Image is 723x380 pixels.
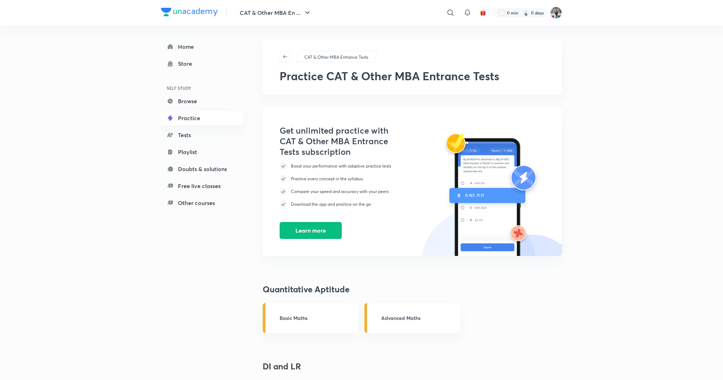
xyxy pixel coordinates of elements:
a: Playlist [161,145,243,159]
a: Store [161,57,243,71]
a: Basic Maths [263,303,359,333]
img: pick [280,175,287,182]
h3: Get unlimited practice with CAT & Other MBA Entrance Tests subscription [280,125,398,157]
p: Advanced Maths [381,314,449,322]
a: Free live classes [161,179,243,193]
a: Other courses [161,196,243,210]
button: CAT & Other MBA En ... [235,6,316,20]
img: Deepanshu Gupta [550,7,562,19]
img: avatar [480,10,486,16]
img: pick [280,163,287,170]
p: CAT & Other MBA Entrance Tests [304,54,368,60]
a: CAT & Other MBA Entrance Tests [303,54,370,60]
a: Advanced Maths [364,303,460,333]
p: Practice every concept in the syllabus [291,176,363,182]
a: Company Logo [161,8,218,18]
p: Boost your performance with adaptive practice tests [291,163,391,169]
a: Browse [161,94,243,108]
h2: Practice CAT & Other MBA Entrance Tests [280,69,545,83]
h3: DI and LR [263,361,562,372]
div: Store [178,59,196,68]
p: Download the app and practice on the go [291,201,371,207]
p: Basic Maths [280,314,347,322]
a: Practice [161,111,243,125]
p: Compare your speed and accuracy with your peers [291,188,389,195]
img: streak [522,9,530,16]
h3: Quantitative Aptitude [263,284,562,294]
button: avatar [477,7,489,18]
h6: SELF STUDY [161,82,243,94]
img: pick [280,201,287,208]
img: Company Logo [161,8,218,16]
a: Tests [161,128,243,142]
a: Home [161,40,243,54]
a: Doubts & solutions [161,162,243,176]
img: pick [280,188,287,195]
button: Learn more [280,222,342,239]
